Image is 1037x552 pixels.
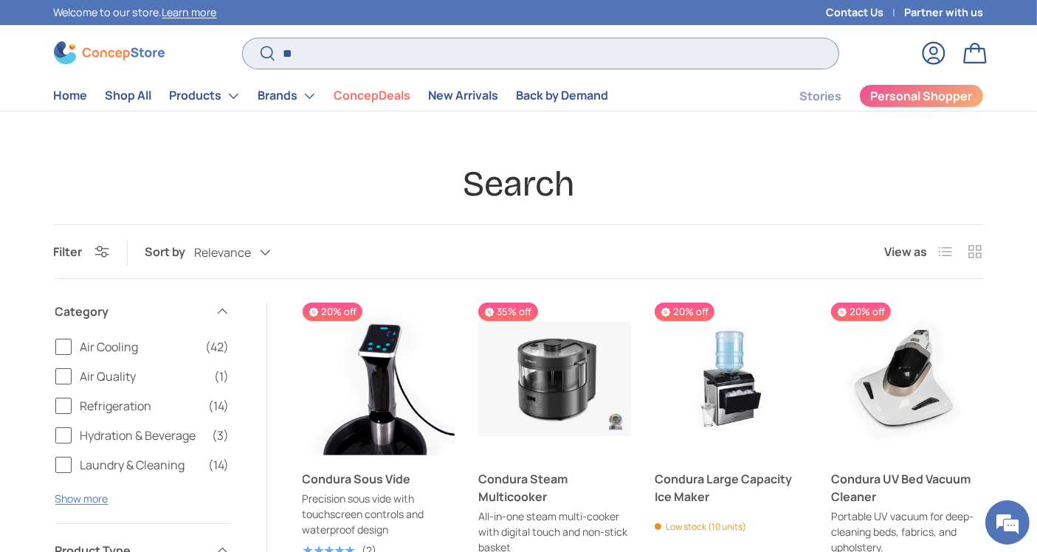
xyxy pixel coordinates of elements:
summary: Products [161,81,249,111]
span: Filter [54,244,83,260]
a: Partner with us [905,4,984,21]
a: Shop All [106,81,152,110]
span: 20% off [831,303,891,321]
span: 20% off [303,303,362,321]
span: View as [885,243,928,261]
span: Category [55,303,206,320]
img: ConcepStore [54,41,165,64]
h1: Search [54,162,984,207]
a: New Arrivals [429,81,499,110]
button: Relevance [195,240,300,266]
a: Home [54,81,88,110]
nav: Primary [54,81,609,111]
span: Refrigeration [80,397,200,415]
a: Condura Steam Multicooker [478,303,631,455]
span: Laundry & Cleaning [80,456,200,474]
span: Relevance [195,246,252,260]
span: (42) [206,338,230,356]
a: Condura Sous Vide [303,303,455,455]
button: Filter [54,244,109,260]
a: Stories [799,82,841,111]
a: Back by Demand [517,81,609,110]
span: 35% off [478,303,537,321]
span: Air Quality [80,368,206,385]
summary: Category [55,285,230,338]
a: Condura UV Bed Vacuum Cleaner [831,470,984,506]
span: (1) [215,368,230,385]
a: Personal Shopper [859,84,984,108]
span: Personal Shopper [870,90,972,102]
a: Condura Steam Multicooker [478,470,631,506]
a: ConcepDeals [334,81,411,110]
button: Show more [55,491,108,506]
span: Hydration & Beverage [80,427,204,444]
a: Condura Large Capacity Ice Maker [655,303,807,455]
span: (3) [213,427,230,444]
a: Condura UV Bed Vacuum Cleaner [831,303,984,455]
a: Condura Large Capacity Ice Maker [655,470,807,506]
span: (14) [209,397,230,415]
span: 20% off [655,303,714,321]
a: Condura Sous Vide [303,470,455,488]
span: (14) [209,456,230,474]
span: Air Cooling [80,338,197,356]
p: Welcome to our store. [54,4,217,21]
nav: Secondary [764,81,984,111]
a: Contact Us [827,4,905,21]
label: Sort by [145,243,195,261]
summary: Brands [249,81,325,111]
a: Learn more [162,5,217,19]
